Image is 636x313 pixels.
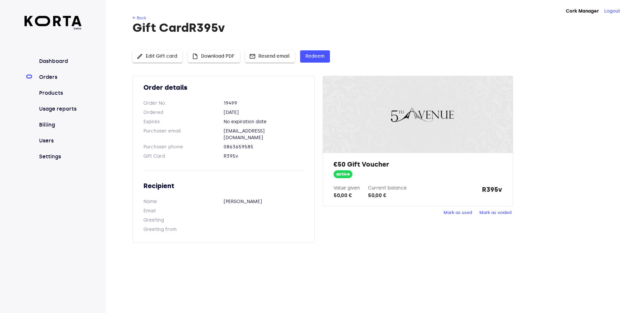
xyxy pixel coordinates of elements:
[224,100,304,107] dd: 19499
[193,52,235,61] span: Download PDF
[143,128,224,141] dt: Purchaser email
[143,208,224,214] dt: Email
[136,53,143,60] span: edit
[334,191,360,199] div: 50,00 €
[143,144,224,150] dt: Purchaser phone
[300,50,330,63] button: Redeem
[143,119,224,125] dt: Expires
[442,208,474,218] button: Mark as used
[25,16,82,31] a: beta
[25,26,82,31] span: beta
[444,209,472,217] span: Mark as used
[368,191,407,199] div: 50,00 €
[143,109,224,116] dt: Ordered
[250,52,290,61] span: Resend email
[138,52,177,61] span: Edit Gift card
[479,209,511,217] span: Mark as voided
[38,105,82,113] a: Usage reports
[245,50,295,63] button: Resend email
[224,198,304,205] dd: [PERSON_NAME]
[143,83,304,92] h2: Order details
[132,16,146,20] a: ← Back
[132,21,608,34] h1: Gift Card R395v
[38,137,82,145] a: Users
[143,198,224,205] dt: Name
[38,121,82,129] a: Billing
[143,217,224,224] dt: Greeting
[188,50,240,63] button: Download PDF
[25,16,82,26] img: Korta
[334,185,360,191] label: Value given
[143,181,304,190] h2: Recipient
[482,185,502,199] strong: R395v
[38,153,82,161] a: Settings
[478,208,513,218] button: Mark as voided
[334,171,352,178] span: active
[38,57,82,65] a: Dashboard
[38,89,82,97] a: Products
[368,185,407,191] label: Current balance
[143,226,224,233] dt: Greeting from
[224,109,304,116] dd: [DATE]
[224,128,304,141] dd: [EMAIL_ADDRESS][DOMAIN_NAME]
[604,8,620,15] button: Logout
[566,8,599,14] strong: Cork Manager
[334,160,502,169] h2: €50 Gift Voucher
[224,144,304,150] dd: 0863659585
[224,153,304,160] dd: R395v
[132,53,183,58] a: Edit Gift card
[38,73,82,81] a: Orders
[305,52,325,61] span: Redeem
[192,53,198,60] span: insert_drive_file
[249,53,256,60] span: mail
[143,100,224,107] dt: Order No.
[132,50,183,63] button: Edit Gift card
[143,153,224,160] dt: Gift Card
[224,119,304,125] dd: No expiration date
